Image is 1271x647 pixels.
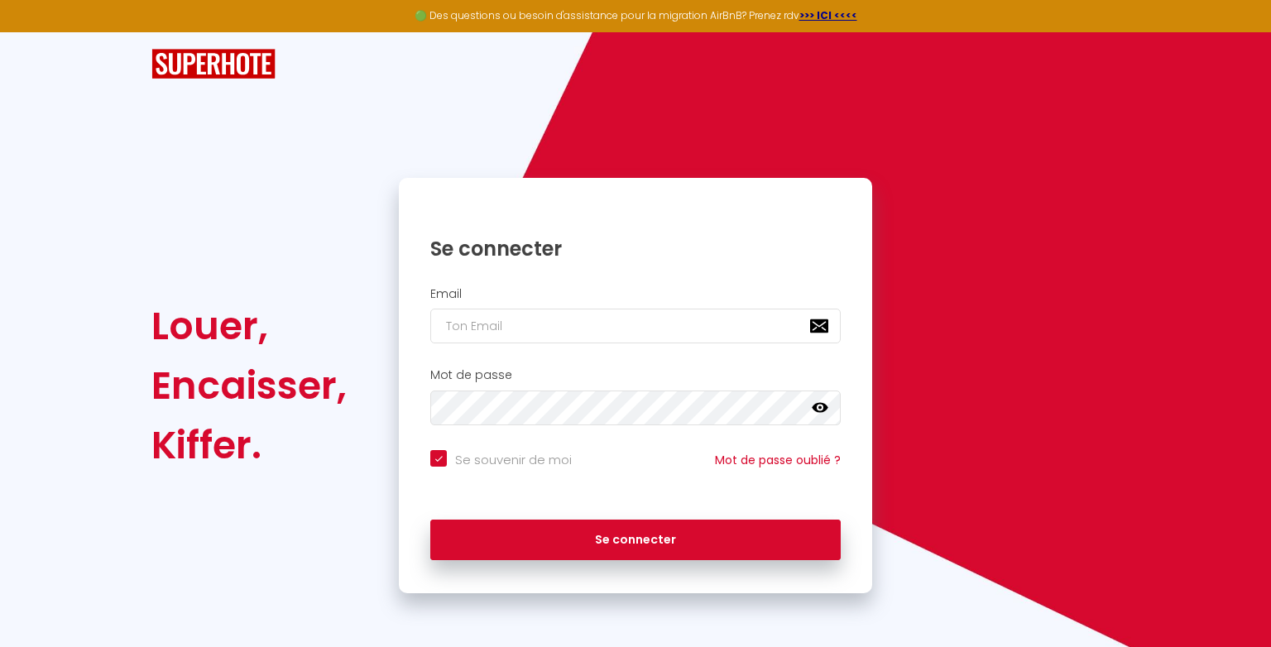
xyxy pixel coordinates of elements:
[151,296,347,356] div: Louer,
[715,452,841,468] a: Mot de passe oublié ?
[151,415,347,475] div: Kiffer.
[430,309,841,343] input: Ton Email
[151,356,347,415] div: Encaisser,
[430,287,841,301] h2: Email
[151,49,276,79] img: SuperHote logo
[430,520,841,561] button: Se connecter
[430,236,841,261] h1: Se connecter
[430,368,841,382] h2: Mot de passe
[799,8,857,22] a: >>> ICI <<<<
